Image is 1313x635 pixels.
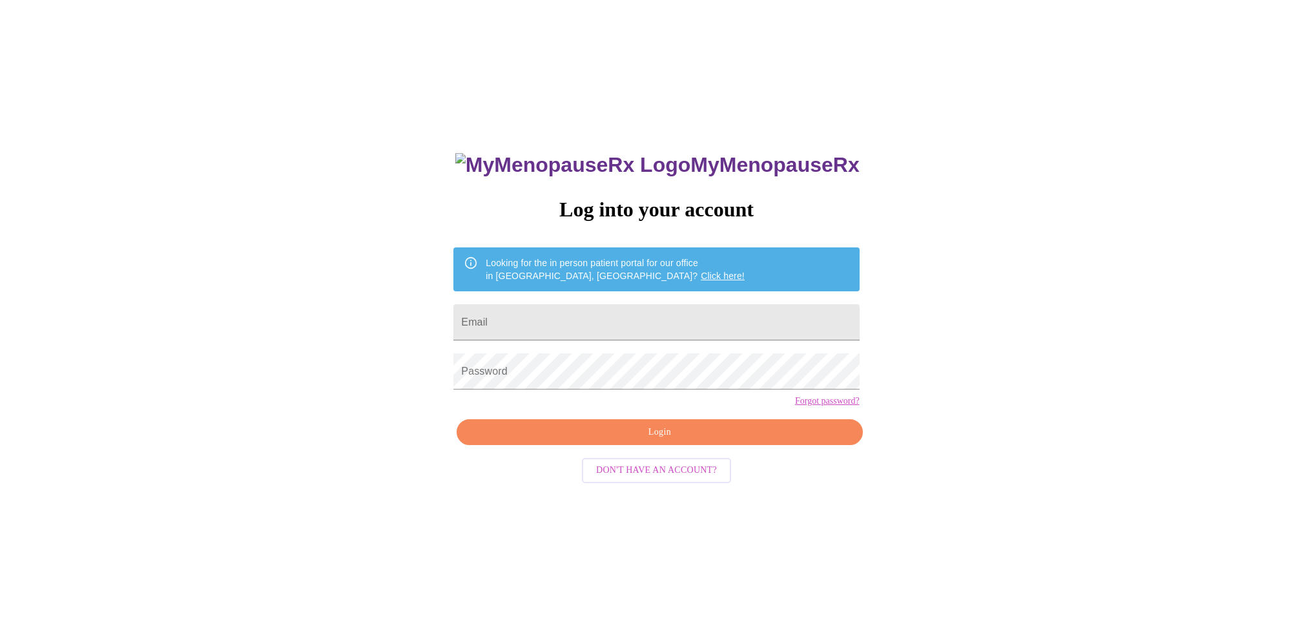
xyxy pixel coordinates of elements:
a: Forgot password? [795,396,860,406]
span: Don't have an account? [596,463,717,479]
img: MyMenopauseRx Logo [455,153,690,177]
span: Login [471,424,847,441]
button: Don't have an account? [582,458,731,483]
a: Don't have an account? [579,464,734,475]
h3: Log into your account [453,198,859,222]
button: Login [457,419,862,446]
h3: MyMenopauseRx [455,153,860,177]
div: Looking for the in person patient portal for our office in [GEOGRAPHIC_DATA], [GEOGRAPHIC_DATA]? [486,251,745,287]
a: Click here! [701,271,745,281]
